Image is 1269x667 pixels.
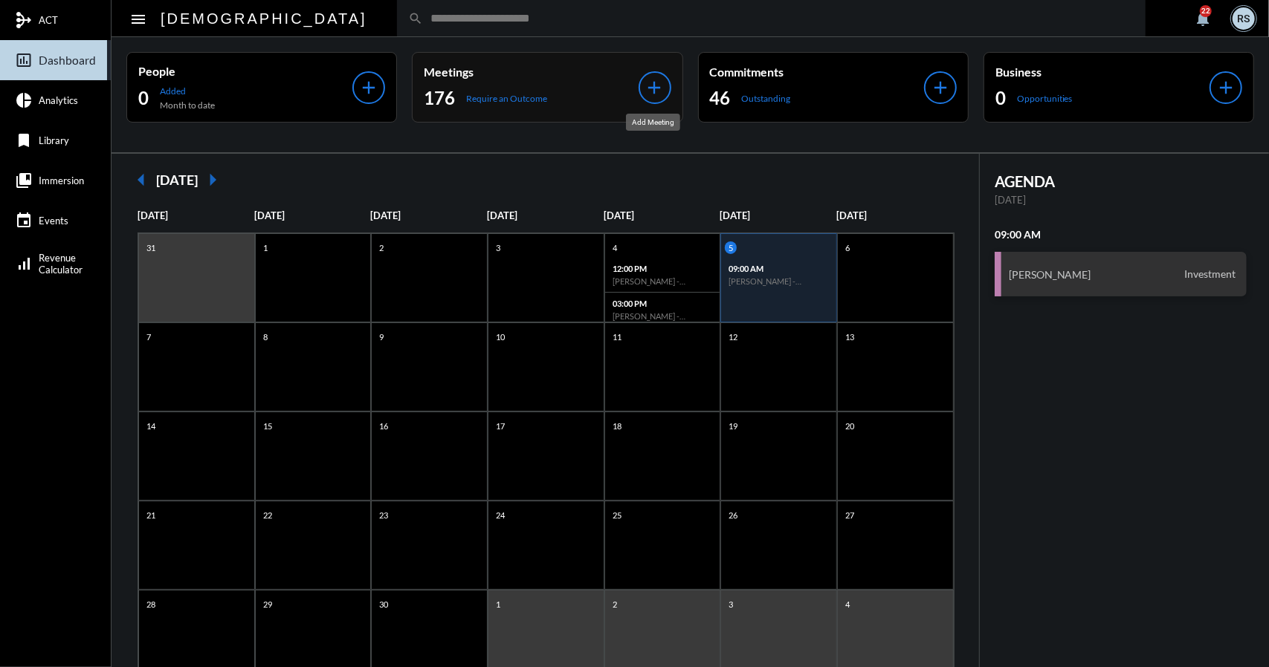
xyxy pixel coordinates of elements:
[259,598,276,611] p: 29
[842,241,853,254] p: 6
[742,93,791,104] p: Outstanding
[126,165,156,195] mat-icon: arrow_left
[725,509,741,521] p: 26
[375,331,387,343] p: 9
[15,11,33,29] mat-icon: mediation
[995,86,1006,110] h2: 0
[842,509,858,521] p: 27
[492,331,508,343] p: 10
[466,93,547,104] p: Require an Outcome
[160,100,215,111] p: Month to date
[39,14,58,26] span: ACT
[143,420,159,432] p: 14
[725,420,741,432] p: 19
[39,175,84,186] span: Immersion
[375,509,392,521] p: 23
[138,86,149,110] h2: 0
[15,212,33,230] mat-icon: event
[1017,93,1073,104] p: Opportunities
[725,241,737,254] p: 5
[613,264,713,273] p: 12:00 PM
[375,241,387,254] p: 2
[492,598,504,611] p: 1
[15,255,33,273] mat-icon: signal_cellular_alt
[424,86,455,110] h2: 176
[254,209,371,221] p: [DATE]
[358,77,379,98] mat-icon: add
[15,131,33,149] mat-icon: bookmark
[995,228,1247,241] h2: 09:00 AM
[143,509,159,521] p: 21
[39,53,96,67] span: Dashboard
[609,241,621,254] p: 4
[645,77,665,98] mat-icon: add
[995,172,1247,190] h2: AGENDA
[138,209,254,221] p: [DATE]
[259,509,276,521] p: 22
[609,509,625,521] p: 25
[375,598,392,611] p: 30
[375,420,392,432] p: 16
[259,241,271,254] p: 1
[609,598,621,611] p: 2
[370,209,487,221] p: [DATE]
[143,331,155,343] p: 7
[626,114,680,131] div: Add Meeting
[609,331,625,343] p: 11
[259,420,276,432] p: 15
[487,209,604,221] p: [DATE]
[725,598,737,611] p: 3
[720,209,836,221] p: [DATE]
[492,420,508,432] p: 17
[15,91,33,109] mat-icon: pie_chart
[161,7,367,30] h2: [DEMOGRAPHIC_DATA]
[1194,10,1212,27] mat-icon: notifications
[15,172,33,189] mat-icon: collections_bookmark
[604,209,720,221] p: [DATE]
[492,241,504,254] p: 3
[156,172,198,188] h2: [DATE]
[725,331,741,343] p: 12
[842,598,853,611] p: 4
[143,241,159,254] p: 31
[39,252,83,276] span: Revenue Calculator
[1215,77,1236,98] mat-icon: add
[129,10,147,28] mat-icon: Side nav toggle icon
[729,264,829,273] p: 09:00 AM
[609,420,625,432] p: 18
[995,194,1247,206] p: [DATE]
[259,331,271,343] p: 8
[995,65,1210,79] p: Business
[143,598,159,611] p: 28
[613,311,713,321] h6: [PERSON_NAME] - [PERSON_NAME] - Investment Review
[15,51,33,69] mat-icon: insert_chart_outlined
[160,85,215,97] p: Added
[492,509,508,521] p: 24
[123,4,153,33] button: Toggle sidenav
[613,276,713,286] h6: [PERSON_NAME] - [PERSON_NAME] - Fulfillment
[39,215,68,227] span: Events
[1009,268,1091,281] h3: [PERSON_NAME]
[408,11,423,26] mat-icon: search
[39,94,78,106] span: Analytics
[729,276,829,286] h6: [PERSON_NAME] - Investment
[1181,267,1239,281] span: Investment
[1200,5,1212,17] div: 22
[1233,7,1255,30] div: RS
[842,331,858,343] p: 13
[39,134,69,146] span: Library
[836,209,953,221] p: [DATE]
[138,64,352,78] p: People
[842,420,858,432] p: 20
[710,86,731,110] h2: 46
[710,65,924,79] p: Commitments
[424,65,638,79] p: Meetings
[930,77,951,98] mat-icon: add
[198,165,227,195] mat-icon: arrow_right
[613,299,713,308] p: 03:00 PM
